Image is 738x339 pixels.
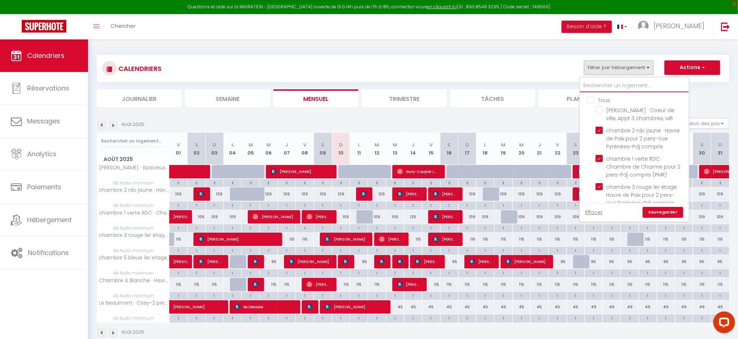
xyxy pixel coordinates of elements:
span: [PERSON_NAME] [433,187,457,201]
div: 1 [314,202,332,208]
div: 1 [675,247,693,254]
div: 1 [585,224,603,231]
div: 2 [422,179,440,186]
span: [PERSON_NAME] [198,255,222,268]
div: 1 [711,202,729,208]
img: ... [638,21,649,31]
div: 109 [567,210,585,224]
span: [PERSON_NAME] [173,296,223,310]
th: 08 [296,133,314,165]
div: 109 [711,210,729,224]
div: 2 [314,179,332,186]
div: 1 [386,247,404,254]
div: 2 [350,179,368,186]
div: 1 [639,247,657,254]
th: 23 [567,133,585,165]
div: 109 [332,210,350,224]
span: [PERSON_NAME] [271,165,331,178]
a: [PERSON_NAME] [170,210,188,224]
button: Actions [664,60,720,75]
div: 109 [530,210,549,224]
span: [PERSON_NAME] [307,277,331,291]
span: chambre 1 verte RDC · Chambre de Charme pour 2 pers-Pdj compris (PMR) [606,155,681,178]
span: Bs Desosse [234,300,295,314]
span: Notifications [28,248,69,257]
th: 05 [242,133,260,165]
li: Mensuel [274,89,358,107]
div: 2 [693,179,711,186]
th: 22 [549,133,567,165]
div: 2 [567,179,585,186]
div: 1 [441,224,458,231]
abbr: S [195,141,198,148]
li: Semaine [185,89,270,107]
a: Chercher [105,14,141,39]
th: 11 [350,133,368,165]
span: [PERSON_NAME] [289,255,331,268]
span: [PERSON_NAME] · Coeur de ville, Appt 3 chambres, wifi [606,107,675,122]
span: Analytics [27,149,57,158]
div: 1 [711,224,729,231]
span: chambre 3 rouge 1er étage · Havre de Paix pour 2 pers-Vue Pyrénées-Pdj compris [98,233,171,238]
div: 109 [693,187,711,201]
div: 1 [332,202,350,208]
h3: CALENDRIERS [117,60,162,77]
abbr: D [213,141,216,148]
th: 03 [205,133,224,165]
span: [PERSON_NAME] [173,251,190,265]
abbr: M [249,141,253,148]
th: 09 [314,133,332,165]
span: [PERSON_NAME] [379,255,385,268]
div: 2 [513,179,530,186]
button: Besoin d'aide ? [562,21,612,33]
a: Sauvegarder [643,207,683,218]
th: 19 [495,133,513,165]
span: [PERSON_NAME] [469,255,493,268]
div: 1 [603,247,621,254]
div: 95 [603,255,621,268]
div: 1 [314,224,332,231]
div: 95 [621,255,639,268]
abbr: S [448,141,451,148]
div: 109 [530,187,549,201]
div: 2 [296,179,314,186]
div: 1 [603,224,621,231]
span: [PERSON_NAME] [173,206,190,220]
div: 1 [657,224,675,231]
th: 16 [440,133,458,165]
div: 1 [260,247,278,254]
div: 1 [567,224,585,231]
div: 109 [224,210,242,224]
span: [PERSON_NAME] [379,232,403,246]
abbr: V [556,141,559,148]
span: [PERSON_NAME] [361,187,367,201]
div: 2 [386,179,404,186]
div: 1 [206,202,224,208]
div: Filtrer par hébergement [579,77,689,222]
div: 1 [260,224,278,231]
div: 115 [711,233,729,246]
div: 109 [278,187,296,201]
img: Super Booking [22,20,66,33]
div: 1 [422,202,440,208]
div: 115 [657,233,675,246]
li: Planning [539,89,624,107]
div: 1 [567,202,585,208]
div: 1 [693,224,711,231]
span: Réservations [27,84,69,93]
abbr: M [267,141,271,148]
div: 1 [476,202,494,208]
abbr: L [358,141,360,148]
div: 115 [603,233,621,246]
div: 109 [296,187,314,201]
div: 2 [441,179,458,186]
th: 20 [513,133,531,165]
abbr: D [466,141,469,148]
div: 1 [441,202,458,208]
span: [PERSON_NAME] [415,255,439,268]
div: 1 [693,247,711,254]
div: 1 [404,247,422,254]
div: 109 [458,187,476,201]
span: chambre 2 rdc jaune · Havre de Paix pour 2 pers-Vue Pyrénées-Pdj compris [98,187,171,193]
div: 109 [549,187,567,201]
